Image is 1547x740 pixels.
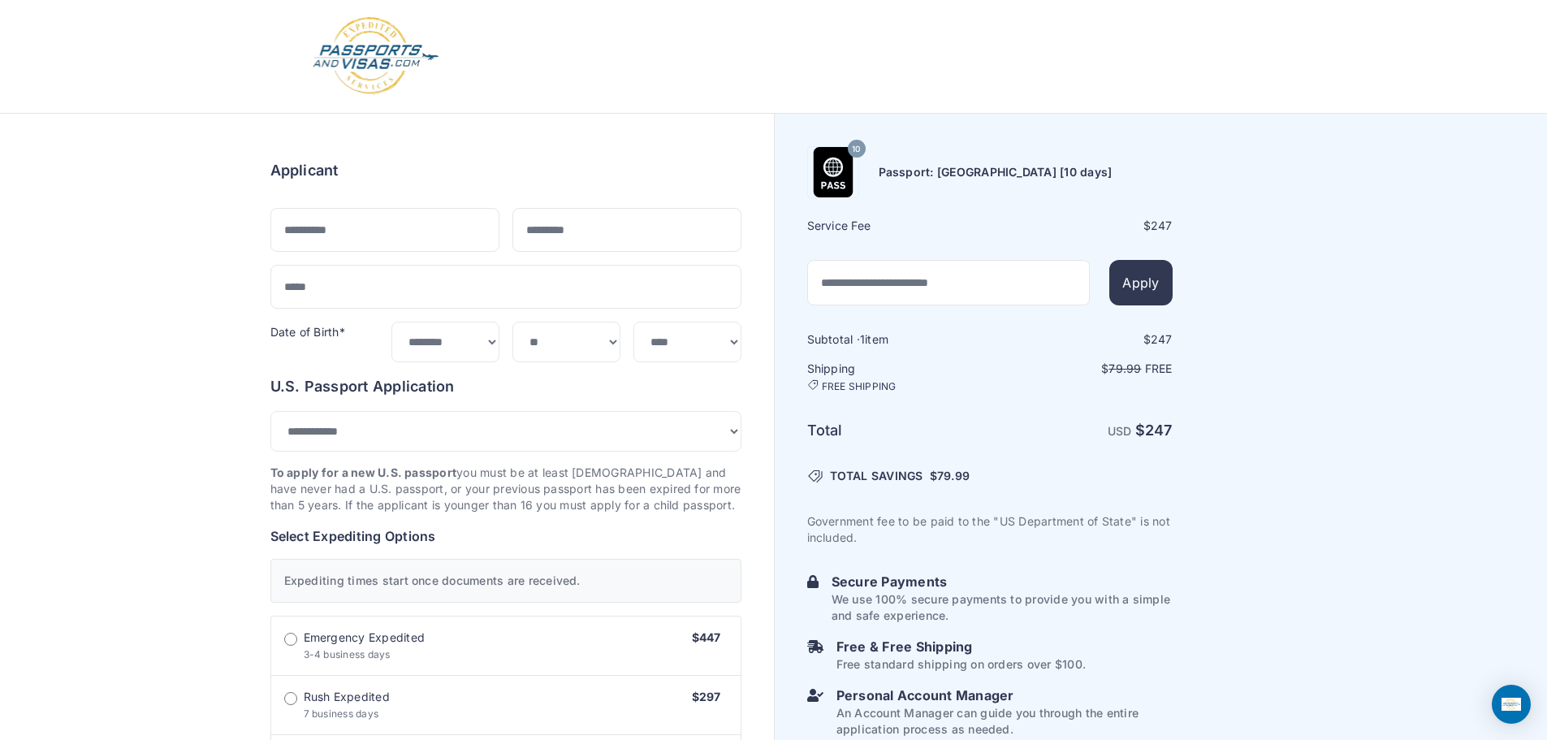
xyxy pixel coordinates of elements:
span: 10 [852,139,860,160]
p: Free standard shipping on orders over $100. [836,656,1086,673]
span: 247 [1151,219,1173,232]
h6: Passport: [GEOGRAPHIC_DATA] [10 days] [879,164,1113,180]
strong: $ [1135,422,1173,439]
p: you must be at least [DEMOGRAPHIC_DATA] and have never had a U.S. passport, or your previous pass... [270,465,741,513]
span: 7 business days [304,708,379,720]
span: Free [1145,361,1173,375]
div: Expediting times start once documents are received. [270,559,741,603]
p: An Account Manager can guide you through the entire application process as needed. [836,705,1173,738]
span: 1 [860,332,865,346]
span: TOTAL SAVINGS [830,468,923,484]
h6: Select Expediting Options [270,526,741,546]
p: Government fee to be paid to the "US Department of State" is not included. [807,513,1173,546]
h6: Personal Account Manager [836,686,1173,705]
h6: Shipping [807,361,988,393]
span: USD [1108,424,1132,438]
span: $297 [692,690,721,703]
span: $447 [692,630,721,644]
span: 247 [1151,332,1173,346]
div: $ [992,331,1173,348]
h6: U.S. Passport Application [270,375,741,398]
span: 79.99 [1108,361,1141,375]
strong: To apply for a new U.S. passport [270,465,457,479]
label: Date of Birth* [270,325,345,339]
h6: Free & Free Shipping [836,637,1086,656]
button: Apply [1109,260,1172,305]
div: $ [992,218,1173,234]
span: $ [930,468,970,484]
h6: Service Fee [807,218,988,234]
img: Logo [311,16,440,97]
span: 3-4 business days [304,648,391,660]
h6: Total [807,419,988,442]
h6: Secure Payments [832,572,1173,591]
h6: Applicant [270,159,339,182]
div: Open Intercom Messenger [1492,685,1531,724]
p: We use 100% secure payments to provide you with a simple and safe experience. [832,591,1173,624]
span: 247 [1145,422,1173,439]
span: FREE SHIPPING [822,380,897,393]
span: Emergency Expedited [304,630,426,646]
h6: Subtotal · item [807,331,988,348]
span: 79.99 [937,469,970,483]
p: $ [992,361,1173,377]
img: Product Name [808,147,858,197]
span: Rush Expedited [304,689,390,705]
